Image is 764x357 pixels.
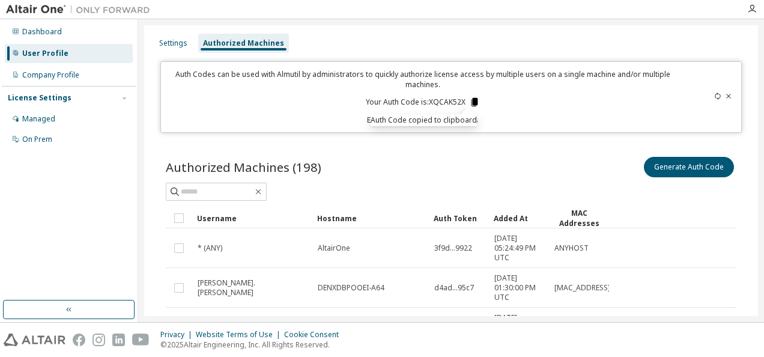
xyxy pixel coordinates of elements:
[168,69,678,90] p: Auth Codes can be used with Almutil by administrators to quickly authorize license access by mult...
[494,273,544,302] span: [DATE] 01:30:00 PM UTC
[160,330,196,340] div: Privacy
[554,283,610,293] span: [MAC_ADDRESS]
[198,278,307,297] span: [PERSON_NAME].[PERSON_NAME]
[284,330,346,340] div: Cookie Consent
[132,334,150,346] img: youtube.svg
[318,283,384,293] span: DENXDBPOOEI-A64
[166,159,321,175] span: Authorized Machines (198)
[366,97,480,108] p: Your Auth Code is: XQCAK52X
[317,209,424,228] div: Hostname
[160,340,346,350] p: © 2025 Altair Engineering, Inc. All Rights Reserved.
[168,115,678,125] p: Expires in 14 minutes, 55 seconds
[196,330,284,340] div: Website Terms of Use
[73,334,85,346] img: facebook.svg
[159,38,187,48] div: Settings
[22,70,79,80] div: Company Profile
[554,243,589,253] span: ANYHOST
[371,114,477,126] div: Auth Code copied to clipboard
[22,135,52,144] div: On Prem
[644,157,734,177] button: Generate Auth Code
[494,313,544,342] span: [DATE] 12:27:54 PM UTC
[434,209,484,228] div: Auth Token
[554,208,604,228] div: MAC Addresses
[112,334,125,346] img: linkedin.svg
[434,283,474,293] span: d4ad...95c7
[92,334,105,346] img: instagram.svg
[22,27,62,37] div: Dashboard
[198,243,222,253] span: * (ANY)
[494,209,544,228] div: Added At
[318,243,350,253] span: AltairOne
[22,49,68,58] div: User Profile
[203,38,284,48] div: Authorized Machines
[22,114,55,124] div: Managed
[197,209,308,228] div: Username
[494,234,544,263] span: [DATE] 05:24:49 PM UTC
[6,4,156,16] img: Altair One
[434,243,472,253] span: 3f9d...9922
[4,334,65,346] img: altair_logo.svg
[8,93,71,103] div: License Settings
